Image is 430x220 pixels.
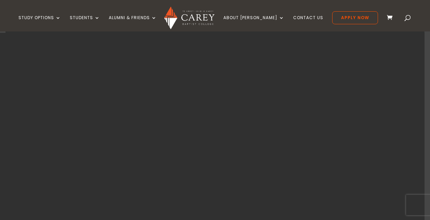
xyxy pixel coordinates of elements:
a: Study Options [18,15,61,31]
a: About [PERSON_NAME] [223,15,284,31]
a: Alumni & Friends [109,15,157,31]
img: Carey Baptist College [164,6,214,29]
a: Apply Now [332,11,378,24]
a: Students [70,15,100,31]
a: Contact Us [293,15,323,31]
